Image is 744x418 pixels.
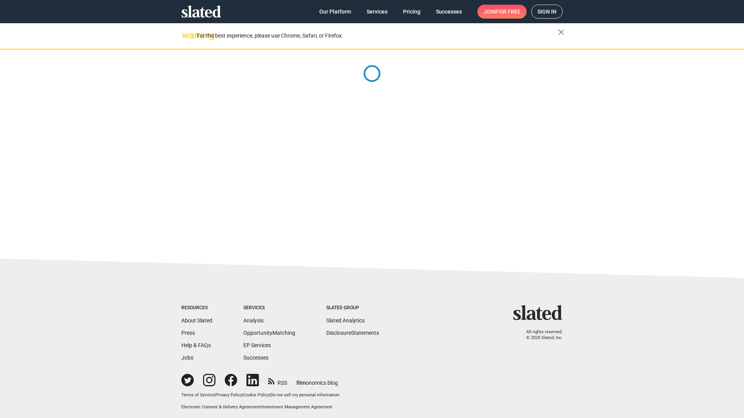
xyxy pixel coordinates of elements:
[243,342,271,348] a: EP Services
[296,373,338,387] a: filmonomics blog
[181,404,260,409] a: Electronic Consent & Delivery Agreement
[319,5,351,19] span: Our Platform
[518,329,563,341] p: All rights reserved. © 2025 Slated, Inc.
[496,5,520,19] span: for free
[269,392,270,397] span: |
[181,342,211,348] a: Help & FAQs
[296,380,306,386] span: film
[181,330,195,336] a: Press
[537,5,556,18] span: Sign in
[397,5,427,19] a: Pricing
[215,392,242,397] a: Privacy Policy
[243,330,295,336] a: OpportunityMatching
[268,375,287,387] a: RSS
[181,317,212,324] a: About Slated
[242,392,243,397] span: |
[262,404,332,409] a: Investment Management Agreement
[181,305,212,311] div: Resources
[243,305,295,311] div: Services
[477,5,527,19] a: Joinfor free
[326,305,379,311] div: Slated Group
[360,5,394,19] a: Services
[243,355,269,361] a: Successes
[313,5,357,19] a: Our Platform
[260,404,262,409] span: |
[436,5,462,19] span: Successes
[181,392,214,397] a: Terms of Service
[556,27,566,37] mat-icon: close
[326,330,379,336] a: DisclosureStatements
[484,5,520,19] span: Join
[181,355,193,361] a: Jobs
[243,317,263,324] a: Analysis
[531,5,563,19] a: Sign in
[403,5,420,19] span: Pricing
[270,392,339,398] button: Do not sell my personal information
[214,392,215,397] span: |
[367,5,387,19] span: Services
[182,31,191,40] mat-icon: warning
[326,317,365,324] a: Slated Analytics
[430,5,468,19] a: Successes
[197,31,558,41] div: For the best experience, please use Chrome, Safari, or Firefox.
[243,392,269,397] a: Cookie Policy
